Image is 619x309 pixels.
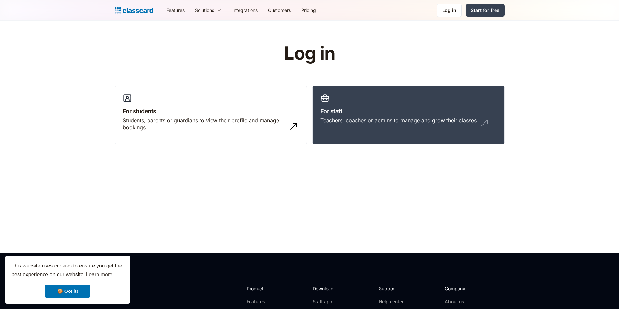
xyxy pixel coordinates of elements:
[45,285,90,298] a: dismiss cookie message
[313,298,339,305] a: Staff app
[445,285,488,292] h2: Company
[195,7,214,14] div: Solutions
[115,6,153,15] a: Logo
[379,285,405,292] h2: Support
[161,3,190,18] a: Features
[5,256,130,304] div: cookieconsent
[437,4,462,17] a: Log in
[471,7,499,14] div: Start for free
[115,86,307,145] a: For studentsStudents, parents or guardians to view their profile and manage bookings
[466,4,505,17] a: Start for free
[445,298,488,305] a: About us
[247,285,281,292] h2: Product
[206,43,413,64] h1: Log in
[227,3,263,18] a: Integrations
[313,285,339,292] h2: Download
[11,262,124,279] span: This website uses cookies to ensure you get the best experience on our website.
[312,86,505,145] a: For staffTeachers, coaches or admins to manage and grow their classes
[263,3,296,18] a: Customers
[85,270,113,279] a: learn more about cookies
[379,298,405,305] a: Help center
[123,117,286,131] div: Students, parents or guardians to view their profile and manage bookings
[442,7,456,14] div: Log in
[247,298,281,305] a: Features
[296,3,321,18] a: Pricing
[123,107,299,115] h3: For students
[320,107,496,115] h3: For staff
[320,117,477,124] div: Teachers, coaches or admins to manage and grow their classes
[190,3,227,18] div: Solutions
